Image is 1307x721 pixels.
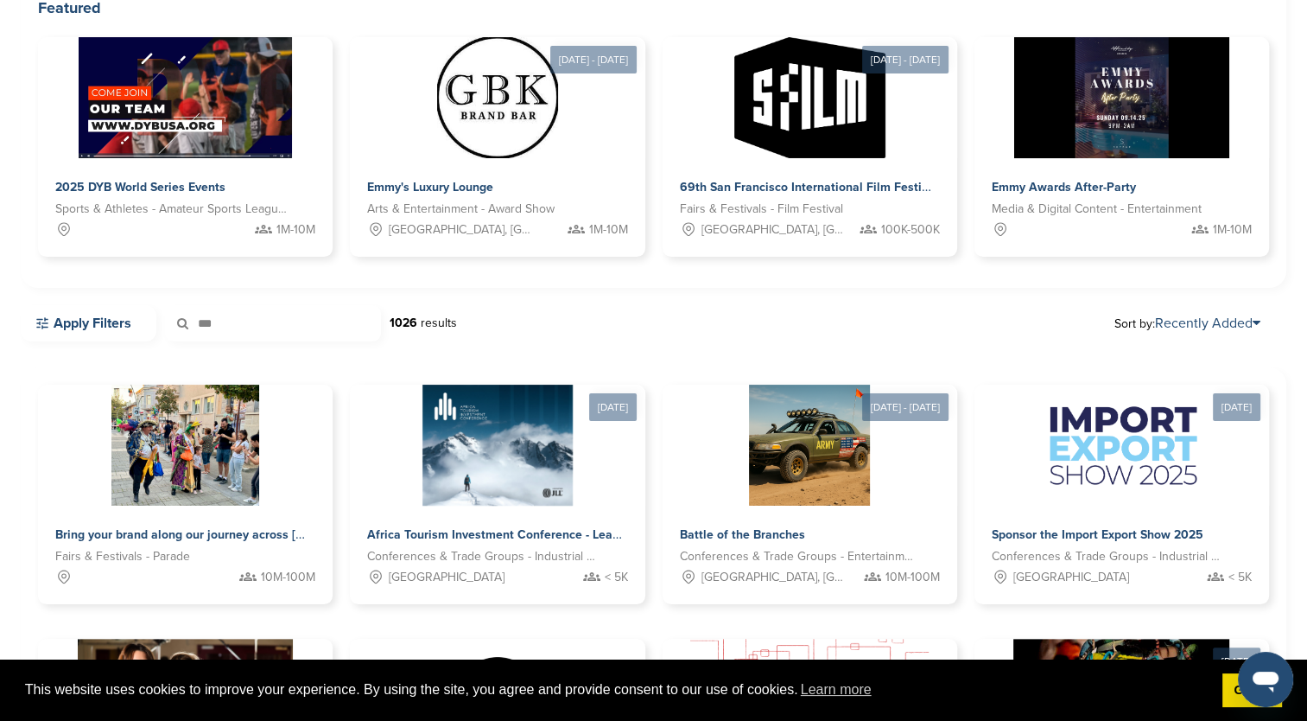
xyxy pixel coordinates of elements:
span: [GEOGRAPHIC_DATA], [GEOGRAPHIC_DATA], [US_STATE][GEOGRAPHIC_DATA], [GEOGRAPHIC_DATA], [GEOGRAPHIC... [701,568,849,587]
div: [DATE] - [DATE] [550,46,637,73]
span: Emmy Awards After-Party [992,180,1136,195]
img: Sponsorpitch & [79,37,292,158]
a: [DATE] - [DATE] Sponsorpitch & Battle of the Branches Conferences & Trade Groups - Entertainment ... [663,357,957,604]
span: results [421,316,457,330]
img: Sponsorpitch & [1014,37,1229,158]
span: Africa Tourism Investment Conference - Lead Sponsor [367,527,668,542]
span: Conferences & Trade Groups - Industrial Conference [992,547,1226,566]
span: Bring your brand along our journey across [GEOGRAPHIC_DATA] and [GEOGRAPHIC_DATA] [55,527,567,542]
a: [DATE] Sponsorpitch & Africa Tourism Investment Conference - Lead Sponsor Conferences & Trade Gro... [350,357,644,604]
span: 10M-100M [885,568,940,587]
span: Media & Digital Content - Entertainment [992,200,1202,219]
div: [DATE] - [DATE] [862,46,949,73]
span: [GEOGRAPHIC_DATA] [389,568,504,587]
span: Emmy's Luxury Lounge [367,180,493,195]
span: 1M-10M [589,220,628,239]
a: [DATE] - [DATE] Sponsorpitch & 69th San Francisco International Film Festival Fairs & Festivals -... [663,10,957,257]
a: Sponsorpitch & Emmy Awards After-Party Media & Digital Content - Entertainment 1M-10M [974,37,1269,257]
span: < 5K [1228,568,1252,587]
img: Sponsorpitch & [111,385,260,506]
img: Sponsorpitch & [749,385,870,506]
a: Sponsorpitch & Bring your brand along our journey across [GEOGRAPHIC_DATA] and [GEOGRAPHIC_DATA] ... [38,385,333,604]
span: Sponsor the Import Export Show 2025 [992,527,1203,542]
strong: 1026 [390,316,417,330]
span: 10M-100M [261,568,315,587]
img: Sponsorpitch & [422,385,573,506]
span: 2025 DYB World Series Events [55,180,225,195]
span: Conferences & Trade Groups - Industrial Conference [367,547,601,566]
span: Battle of the Branches [680,527,805,542]
span: 1M-10M [276,220,315,239]
div: [DATE] [1213,648,1260,675]
span: 100K-500K [881,220,940,239]
a: [DATE] - [DATE] Sponsorpitch & Emmy's Luxury Lounge Arts & Entertainment - Award Show [GEOGRAPHIC... [350,10,644,257]
span: 1M-10M [1213,220,1252,239]
a: Sponsorpitch & 2025 DYB World Series Events Sports & Athletes - Amateur Sports Leagues 1M-10M [38,37,333,257]
span: [GEOGRAPHIC_DATA], [GEOGRAPHIC_DATA] [701,220,849,239]
span: Sort by: [1114,316,1260,330]
div: [DATE] - [DATE] [862,393,949,421]
span: Fairs & Festivals - Film Festival [680,200,843,219]
a: Apply Filters [21,305,156,341]
span: Arts & Entertainment - Award Show [367,200,555,219]
img: Sponsorpitch & [734,37,885,158]
span: [GEOGRAPHIC_DATA] [1013,568,1129,587]
a: learn more about cookies [798,677,874,703]
span: < 5K [605,568,628,587]
span: This website uses cookies to improve your experience. By using the site, you agree and provide co... [25,677,1209,703]
div: [DATE] [589,393,637,421]
img: Sponsorpitch & [1030,385,1215,506]
span: Conferences & Trade Groups - Entertainment [680,547,914,566]
a: Recently Added [1155,315,1260,332]
img: Sponsorpitch & [437,37,558,158]
span: Sports & Athletes - Amateur Sports Leagues [55,200,289,219]
span: Fairs & Festivals - Parade [55,547,190,566]
a: dismiss cookie message [1222,673,1282,708]
span: 69th San Francisco International Film Festival [680,180,938,195]
span: [GEOGRAPHIC_DATA], [GEOGRAPHIC_DATA] [389,220,536,239]
iframe: Button to launch messaging window [1238,652,1293,707]
div: [DATE] [1213,393,1260,421]
a: [DATE] Sponsorpitch & Sponsor the Import Export Show 2025 Conferences & Trade Groups - Industrial... [974,357,1269,604]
